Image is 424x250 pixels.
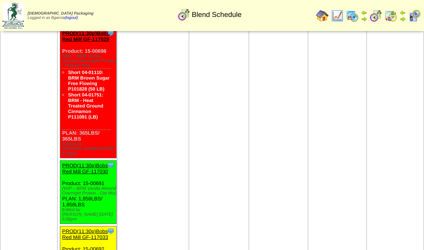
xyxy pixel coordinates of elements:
span: [DEMOGRAPHIC_DATA] Packaging [28,11,93,16]
img: line_graph.gif [331,9,344,22]
div: (WIP – BRM Vanilla Almond Overnight Protein - Powder Mix) [62,54,116,68]
a: Short 04-01110: BRM Brown Sugar Free Flowing P101828 (50 LB) [68,70,110,92]
div: Product: 15-00691 PLAN: 1,858LBS / 1,858LBS [60,161,116,224]
img: calendarcustomer.gif [408,9,421,22]
img: arrowright.gif [400,16,406,22]
a: (logout) [65,16,78,20]
a: PROD(11:30p)Bobs Red Mill GF-117029 [62,30,110,42]
img: calendarinout.gif [385,9,397,22]
a: PROD(11:30p)Bobs Red Mill GF-117030 [62,163,108,174]
img: zoroco-logo-small.webp [2,2,24,29]
div: (WIP – BRM Vanilla Almond Overnight Protein - Oat Mix) [62,186,116,196]
img: arrowleft.gif [400,9,406,16]
img: calendarblend.gif [370,9,382,22]
img: calendarprod.gif [346,9,359,22]
span: Logged in as Bgarcia [28,11,93,20]
div: Product: 15-00698 PLAN: 365LBS / 365LBS [60,28,116,158]
img: Tooltip [107,161,115,169]
a: PROD(11:30p)Bobs Red Mill GF-117033 [62,228,108,240]
div: Edited by [PERSON_NAME] [DATE] 5:06pm [62,142,116,156]
img: calendarblend.gif [178,8,190,21]
img: arrowright.gif [361,16,367,22]
div: Edited by [PERSON_NAME] [DATE] 5:06pm [62,207,116,222]
img: arrowleft.gif [361,9,367,16]
img: Tooltip [107,227,115,235]
a: Short 04-01751: BRM - Heat Treated Ground Cinnamon P111091 (LB) [68,92,103,120]
span: Blend Schedule [192,11,242,19]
